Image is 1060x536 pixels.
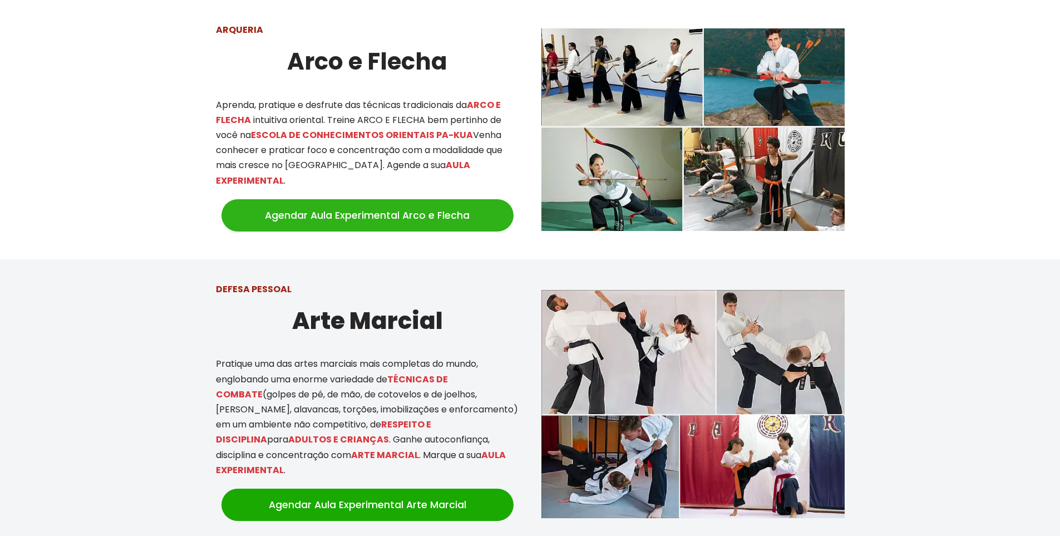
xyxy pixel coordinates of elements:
h2: Arte Marcial [216,302,519,340]
strong: Arco e Flecha [287,45,447,78]
a: Agendar Aula Experimental Arco e Flecha [221,199,514,232]
mark: ADULTOS E CRIANÇAS [288,433,389,446]
mark: TÉCNICAS DE COMBATE [216,373,448,401]
mark: ESCOLA DE CONHECIMENTOS ORIENTAIS PA-KUA [251,129,473,141]
mark: AULA EXPERIMENTAL [216,449,506,476]
strong: ARQUERIA [216,23,263,36]
strong: DEFESA PESSOAL [216,283,292,296]
mark: AULA EXPERIMENTAL [216,159,470,186]
a: Agendar Aula Experimental Arte Marcial [221,489,514,521]
p: Aprenda, pratique e desfrute das técnicas tradicionais da intuitiva oriental. Treine ARCO E FLECH... [216,97,519,188]
mark: ARTE MARCIAL [351,449,419,461]
mark: ARCO E FLECHA [216,99,501,126]
p: Pratique uma das artes marciais mais completas do mundo, englobando uma enorme variedade de (golp... [216,356,519,478]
